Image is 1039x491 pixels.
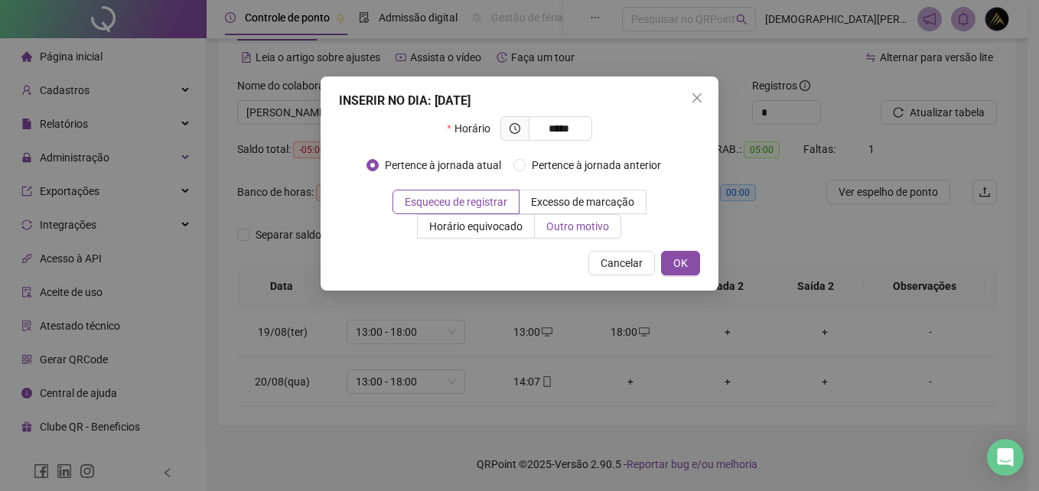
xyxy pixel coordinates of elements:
[447,116,500,141] label: Horário
[601,255,643,272] span: Cancelar
[379,157,507,174] span: Pertence à jornada atual
[691,92,703,104] span: close
[526,157,667,174] span: Pertence à jornada anterior
[673,255,688,272] span: OK
[546,220,609,232] span: Outro motivo
[510,123,520,134] span: clock-circle
[588,251,655,275] button: Cancelar
[339,92,700,110] div: INSERIR NO DIA : [DATE]
[531,196,634,208] span: Excesso de marcação
[661,251,700,275] button: OK
[987,439,1024,476] div: Open Intercom Messenger
[429,220,523,232] span: Horário equivocado
[685,86,709,110] button: Close
[405,196,507,208] span: Esqueceu de registrar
